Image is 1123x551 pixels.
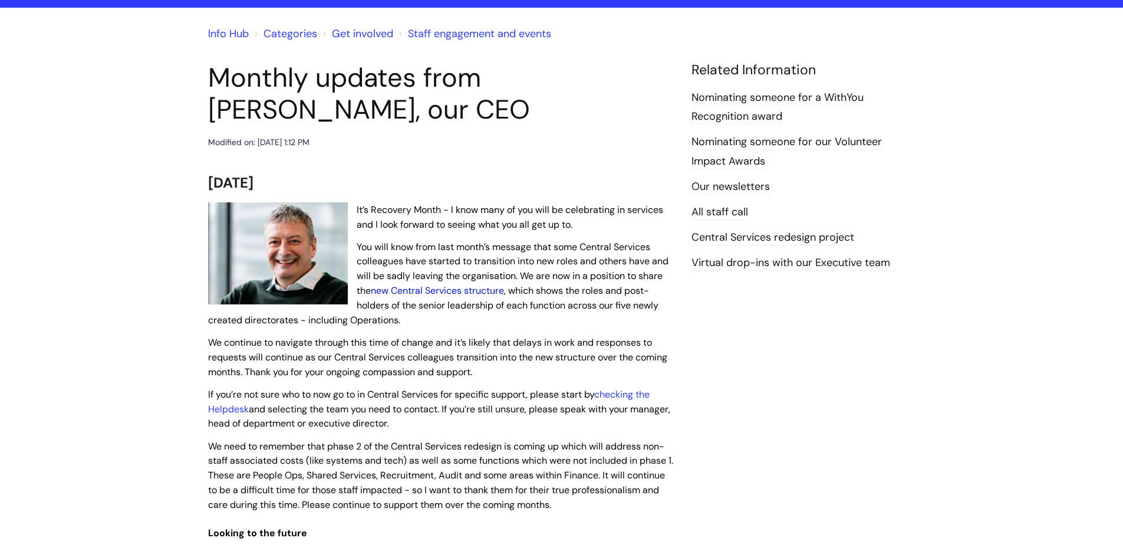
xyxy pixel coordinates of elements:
[691,230,854,245] a: Central Services redesign project
[408,27,551,41] a: Staff engagement and events
[208,440,673,511] span: We need to remember that phase 2 of the Central Services redesign is coming up which will address...
[252,24,317,43] li: Solution home
[208,62,674,126] h1: Monthly updates from [PERSON_NAME], our CEO
[208,202,348,305] img: WithYou Chief Executive Simon Phillips pictured looking at the camera and smiling
[264,27,317,41] a: Categories
[691,205,748,220] a: All staff call
[691,62,915,78] h4: Related Information
[208,388,650,415] a: checking the Helpdesk
[371,284,504,297] a: new Central Services structure
[691,135,882,169] a: Nominating someone for our Volunteer Impact Awards
[208,241,668,326] span: You will know from last month’s message that some Central Services colleagues have started to tra...
[208,135,309,150] div: Modified on: [DATE] 1:12 PM
[208,336,667,378] span: We continue to navigate through this time of change and it’s likely that delays in work and respo...
[357,204,663,231] span: It’s Recovery Month - I know many of you will be celebrating in services and I look forward to se...
[208,27,249,41] a: Info Hub
[332,27,393,41] a: Get involved
[208,527,307,539] span: Looking to the future
[208,173,253,192] span: [DATE]
[396,24,551,43] li: Staff engagement and events
[691,179,770,195] a: Our newsletters
[320,24,393,43] li: Get involved
[691,255,890,271] a: Virtual drop-ins with our Executive team
[208,388,670,430] span: If you’re not sure who to now go to in Central Services for specific support, please start by and...
[691,90,864,124] a: Nominating someone for a WithYou Recognition award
